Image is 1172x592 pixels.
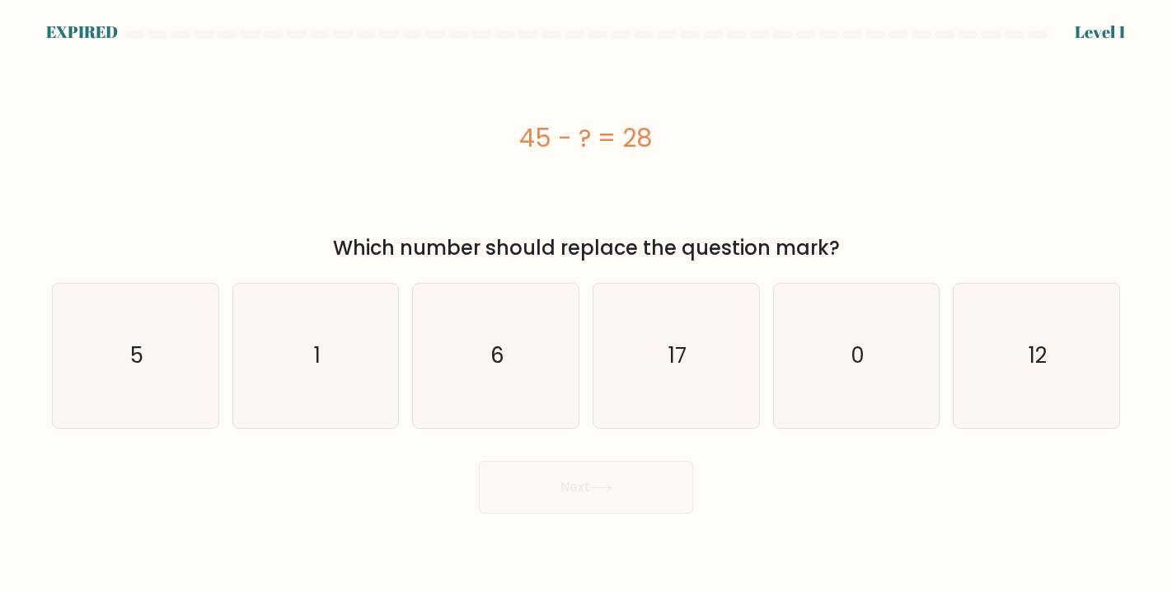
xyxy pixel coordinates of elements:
[52,120,1120,157] div: 45 - ? = 28
[314,341,321,370] text: 1
[46,20,118,45] div: EXPIRED
[130,341,143,370] text: 5
[668,341,687,370] text: 17
[1029,341,1047,370] text: 12
[62,233,1110,263] div: Which number should replace the question mark?
[490,341,504,370] text: 6
[1075,20,1126,45] div: Level 1
[851,341,865,370] text: 0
